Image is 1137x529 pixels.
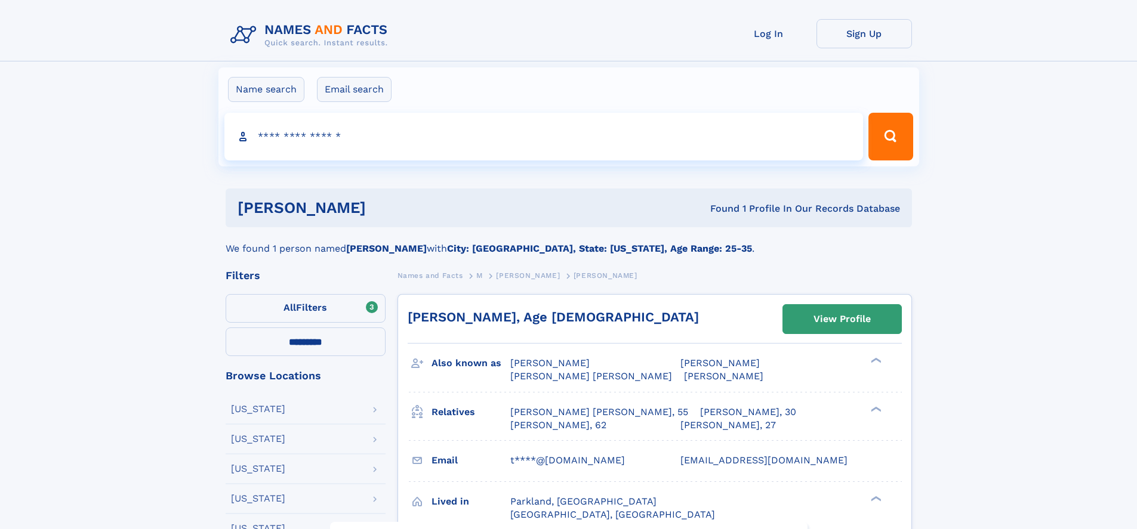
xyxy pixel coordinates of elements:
[231,464,285,474] div: [US_STATE]
[496,271,560,280] span: [PERSON_NAME]
[228,77,304,102] label: Name search
[496,268,560,283] a: [PERSON_NAME]
[868,494,882,502] div: ❯
[224,113,864,160] input: search input
[408,310,699,324] a: [PERSON_NAME], Age [DEMOGRAPHIC_DATA]
[226,270,386,281] div: Filters
[816,19,912,48] a: Sign Up
[432,402,510,422] h3: Relatives
[510,419,606,432] a: [PERSON_NAME], 62
[868,405,882,413] div: ❯
[432,450,510,471] h3: Email
[231,404,285,414] div: [US_STATE]
[868,357,882,364] div: ❯
[684,370,763,382] span: [PERSON_NAME]
[680,419,776,432] a: [PERSON_NAME], 27
[476,271,483,280] span: M
[510,496,657,507] span: Parkland, [GEOGRAPHIC_DATA]
[814,305,871,333] div: View Profile
[700,406,796,419] a: [PERSON_NAME], 30
[226,370,386,381] div: Browse Locations
[476,268,483,283] a: M
[510,509,715,520] span: [GEOGRAPHIC_DATA], [GEOGRAPHIC_DATA]
[226,294,386,323] label: Filters
[538,202,900,215] div: Found 1 Profile In Our Records Database
[574,271,637,280] span: [PERSON_NAME]
[231,494,285,503] div: [US_STATE]
[783,305,901,333] a: View Profile
[231,434,285,444] div: [US_STATE]
[346,243,427,254] b: [PERSON_NAME]
[226,227,912,256] div: We found 1 person named with .
[284,302,296,313] span: All
[432,353,510,373] h3: Also known as
[226,19,398,51] img: Logo Names and Facts
[447,243,752,254] b: City: [GEOGRAPHIC_DATA], State: [US_STATE], Age Range: 25-35
[238,200,538,215] h1: [PERSON_NAME]
[398,268,463,283] a: Names and Facts
[680,454,848,466] span: [EMAIL_ADDRESS][DOMAIN_NAME]
[510,357,590,369] span: [PERSON_NAME]
[510,370,672,382] span: [PERSON_NAME] [PERSON_NAME]
[432,491,510,512] h3: Lived in
[510,406,688,419] a: [PERSON_NAME] [PERSON_NAME], 55
[317,77,392,102] label: Email search
[721,19,816,48] a: Log In
[680,357,760,369] span: [PERSON_NAME]
[868,113,913,160] button: Search Button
